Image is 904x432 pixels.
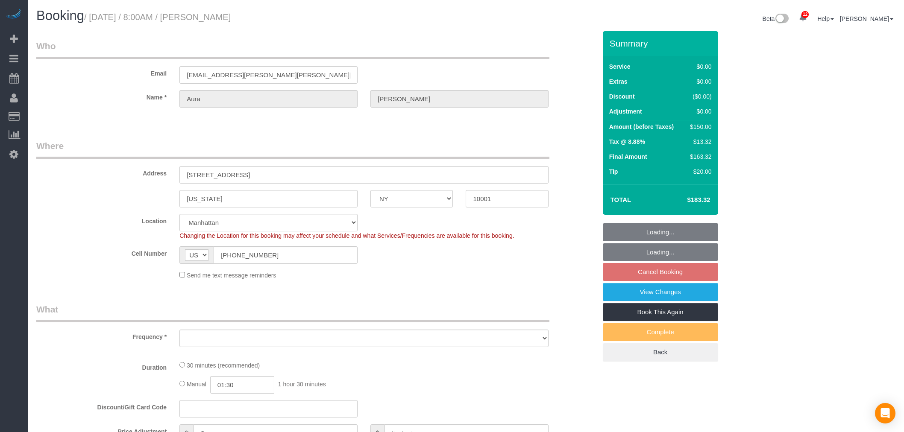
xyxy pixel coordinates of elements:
[179,90,358,108] input: First Name
[187,381,206,388] span: Manual
[603,303,718,321] a: Book This Again
[609,92,635,101] label: Discount
[30,360,173,372] label: Duration
[609,62,631,71] label: Service
[370,90,549,108] input: Last Name
[840,15,893,22] a: [PERSON_NAME]
[30,246,173,258] label: Cell Number
[30,166,173,178] label: Address
[609,167,618,176] label: Tip
[36,140,549,159] legend: Where
[610,196,631,203] strong: Total
[609,152,647,161] label: Final Amount
[84,12,231,22] small: / [DATE] / 8:00AM / [PERSON_NAME]
[610,38,714,48] h3: Summary
[795,9,811,27] a: 12
[179,190,358,207] input: City
[30,90,173,102] label: Name *
[763,15,789,22] a: Beta
[466,190,548,207] input: Zip Code
[36,40,549,59] legend: Who
[609,123,674,131] label: Amount (before Taxes)
[775,14,789,25] img: New interface
[30,400,173,412] label: Discount/Gift Card Code
[687,92,711,101] div: ($0.00)
[5,9,22,20] img: Automaid Logo
[801,11,809,18] span: 12
[30,330,173,341] label: Frequency *
[875,403,895,423] div: Open Intercom Messenger
[817,15,834,22] a: Help
[36,303,549,322] legend: What
[603,343,718,361] a: Back
[687,62,711,71] div: $0.00
[687,137,711,146] div: $13.32
[687,152,711,161] div: $163.32
[687,123,711,131] div: $150.00
[687,107,711,116] div: $0.00
[609,107,642,116] label: Adjustment
[687,167,711,176] div: $20.00
[603,283,718,301] a: View Changes
[187,272,276,279] span: Send me text message reminders
[30,214,173,225] label: Location
[609,137,645,146] label: Tax @ 8.88%
[687,77,711,86] div: $0.00
[661,196,710,204] h4: $183.32
[187,362,260,369] span: 30 minutes (recommended)
[278,381,326,388] span: 1 hour 30 minutes
[214,246,358,264] input: Cell Number
[36,8,84,23] span: Booking
[609,77,628,86] label: Extras
[30,66,173,78] label: Email
[179,232,514,239] span: Changing the Location for this booking may affect your schedule and what Services/Frequencies are...
[179,66,358,84] input: Email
